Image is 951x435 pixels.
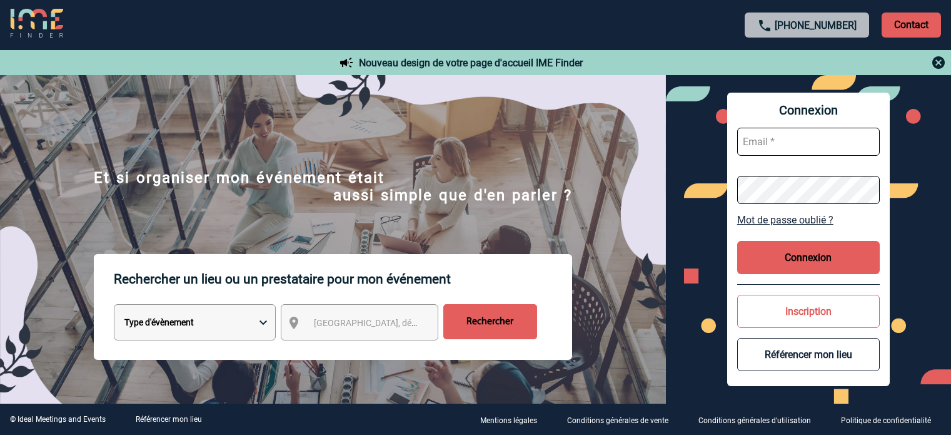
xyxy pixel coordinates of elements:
[557,414,688,426] a: Conditions générales de vente
[314,318,488,328] span: [GEOGRAPHIC_DATA], département, région...
[737,128,880,156] input: Email *
[757,18,772,33] img: call-24-px.png
[737,338,880,371] button: Référencer mon lieu
[737,241,880,274] button: Connexion
[831,414,951,426] a: Politique de confidentialité
[136,415,202,424] a: Référencer mon lieu
[470,414,557,426] a: Mentions légales
[775,19,857,31] a: [PHONE_NUMBER]
[688,414,831,426] a: Conditions générales d'utilisation
[698,416,811,425] p: Conditions générales d'utilisation
[882,13,941,38] p: Contact
[737,103,880,118] span: Connexion
[841,416,931,425] p: Politique de confidentialité
[10,415,106,424] div: © Ideal Meetings and Events
[737,295,880,328] button: Inscription
[567,416,668,425] p: Conditions générales de vente
[443,304,537,339] input: Rechercher
[114,254,572,304] p: Rechercher un lieu ou un prestataire pour mon événement
[737,214,880,226] a: Mot de passe oublié ?
[480,416,537,425] p: Mentions légales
